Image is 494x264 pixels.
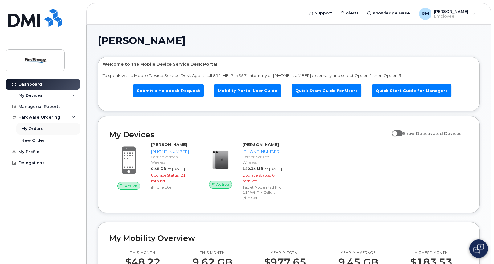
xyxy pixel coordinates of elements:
[372,84,451,97] a: Quick Start Guide for Managers
[192,250,232,255] p: This month
[201,142,285,201] a: Active[PERSON_NAME][PHONE_NUMBER]Carrier: Verizon Wireless142.34 MBat [DATE]Upgrade Status:6 mth ...
[109,130,389,139] h2: My Devices
[243,185,282,200] div: Tablet Apple iPad Pro 11" Wi-Fi + Cellular (4th Gen)
[410,250,452,255] p: Highest month
[214,84,281,97] a: Mobility Portal User Guide
[264,166,282,171] span: at [DATE]
[133,84,204,97] a: Submit a Helpdesk Request
[103,73,475,79] p: To speak with a Mobile Device Service Desk Agent call 811-HELP (4357) internally or [PHONE_NUMBER...
[151,166,166,171] span: 9.48 GB
[151,173,179,177] span: Upgrade Status:
[124,183,137,189] span: Active
[243,173,275,183] span: 6 mth left
[98,36,186,45] span: [PERSON_NAME]
[292,84,361,97] a: Quick Start Guide for Users
[103,61,475,67] p: Welcome to the Mobile Device Service Desk Portal
[216,181,229,187] span: Active
[392,128,397,132] input: Show Deactivated Devices
[109,234,468,243] h2: My Mobility Overview
[243,142,279,147] strong: [PERSON_NAME]
[264,250,306,255] p: Yearly total
[109,142,193,191] a: Active[PERSON_NAME][PHONE_NUMBER]Carrier: Verizon Wireless9.48 GBat [DATE]Upgrade Status:21 mth l...
[151,142,187,147] strong: [PERSON_NAME]
[206,145,235,174] img: image20231002-3703462-7tm9rn.jpeg
[151,173,186,183] span: 21 mth left
[151,149,191,155] div: [PHONE_NUMBER]
[243,166,263,171] span: 142.34 MB
[243,173,271,177] span: Upgrade Status:
[338,250,378,255] p: Yearly average
[151,185,191,190] div: iPhone 16e
[403,131,462,136] span: Show Deactivated Devices
[167,166,185,171] span: at [DATE]
[473,244,484,254] img: Open chat
[243,154,282,165] div: Carrier: Verizon Wireless
[151,154,191,165] div: Carrier: Verizon Wireless
[125,250,161,255] p: This month
[243,149,282,155] div: [PHONE_NUMBER]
